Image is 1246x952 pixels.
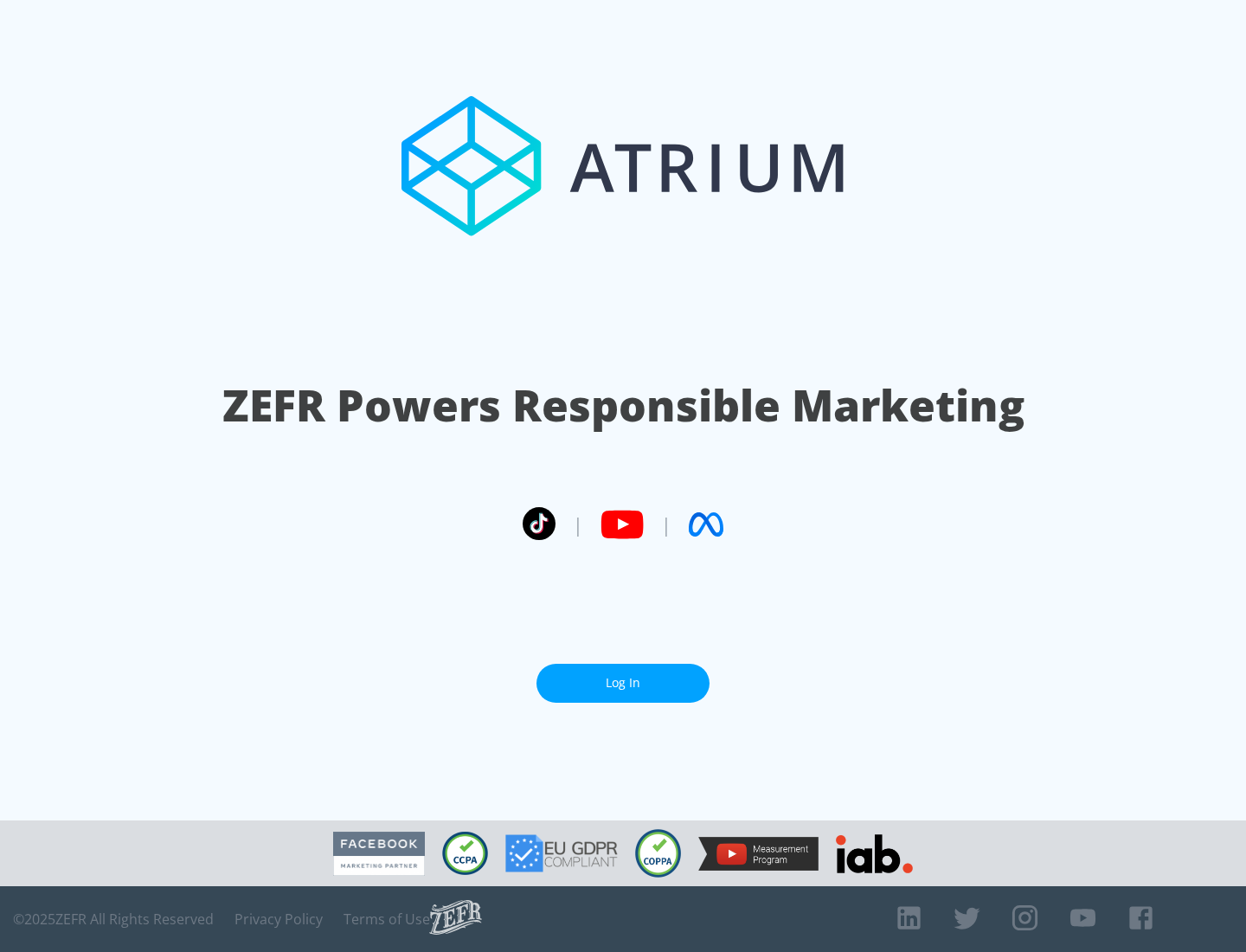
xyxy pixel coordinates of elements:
a: Privacy Policy [234,910,323,928]
img: COPPA Compliant [635,829,681,878]
img: IAB [836,834,913,873]
img: GDPR Compliant [505,834,618,872]
span: © 2025 ZEFR All Rights Reserved [13,910,214,928]
h1: ZEFR Powers Responsible Marketing [222,376,1024,435]
a: Terms of Use [344,910,430,928]
img: YouTube Measurement Program [698,837,819,871]
span: | [573,511,583,537]
img: Facebook Marketing Partner [333,832,425,876]
span: | [661,511,671,537]
img: CCPA Compliant [442,832,488,875]
a: Log In [536,664,710,703]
